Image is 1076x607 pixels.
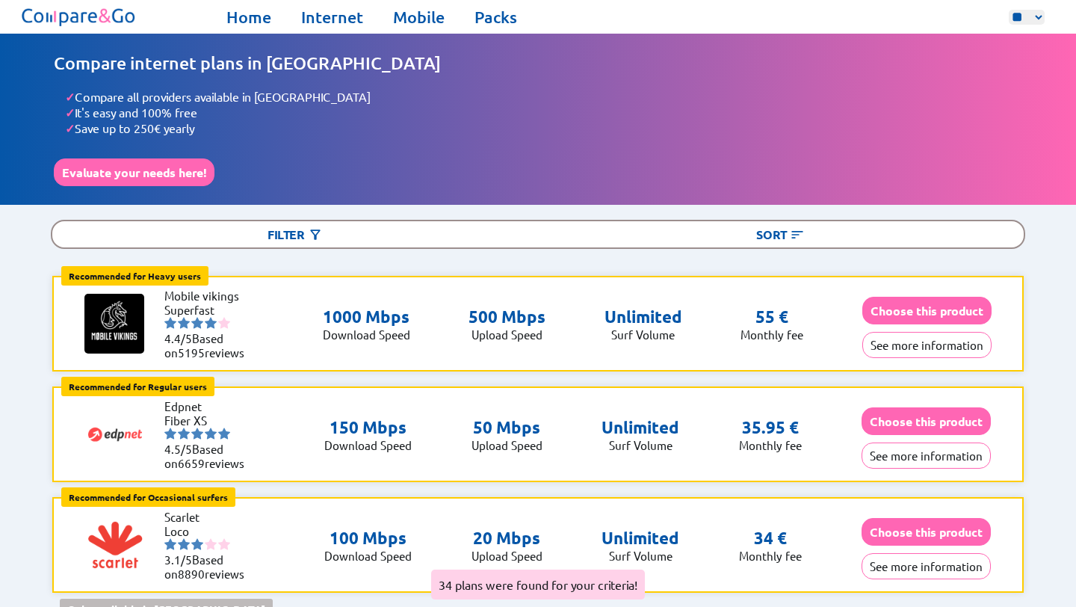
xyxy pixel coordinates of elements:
p: Download Speed [323,327,410,342]
p: Unlimited [602,528,679,549]
b: Recommended for Heavy users [69,270,201,282]
p: Upload Speed [471,549,542,563]
p: 35.95 € [742,417,799,438]
img: starnr1 [164,317,176,329]
img: Button open the filtering menu [308,227,323,242]
p: Unlimited [602,417,679,438]
li: Edpnet [164,399,254,413]
p: Unlimited [605,306,682,327]
h1: Compare internet plans in [GEOGRAPHIC_DATA] [54,52,1022,74]
li: Based on reviews [164,442,254,470]
b: Recommended for Occasional surfers [69,491,228,503]
p: 50 Mbps [471,417,542,438]
span: ✓ [65,89,75,105]
p: Upload Speed [469,327,545,342]
p: 34 € [754,528,787,549]
img: starnr5 [218,317,230,329]
p: Monthly fee [740,327,803,342]
p: 1000 Mbps [323,306,410,327]
li: It's easy and 100% free [65,105,1022,120]
p: Download Speed [324,438,412,452]
img: starnr4 [205,538,217,550]
p: 55 € [755,306,788,327]
button: Choose this product [862,518,991,546]
b: Recommended for Regular users [69,380,207,392]
li: Mobile vikings [164,289,254,303]
img: starnr4 [205,317,217,329]
img: Logo of Compare&Go [19,4,139,30]
div: 34 plans were found for your criteria! [431,570,645,600]
li: Scarlet [164,510,254,524]
img: starnr3 [191,428,203,440]
p: Surf Volume [605,327,682,342]
a: Choose this product [862,303,992,318]
li: Based on reviews [164,552,254,581]
p: 20 Mbps [471,528,542,549]
p: 500 Mbps [469,306,545,327]
button: See more information [862,553,991,579]
a: Packs [474,7,517,28]
span: ✓ [65,105,75,120]
img: starnr3 [191,538,203,550]
button: See more information [862,332,992,358]
p: Surf Volume [602,438,679,452]
a: Mobile [393,7,445,28]
div: Sort [538,221,1024,247]
li: Superfast [164,303,254,317]
img: starnr3 [191,317,203,329]
img: Logo of Mobile vikings [84,294,144,354]
div: Filter [52,221,538,247]
p: Monthly fee [739,438,802,452]
li: Based on reviews [164,331,254,360]
a: Choose this product [862,525,991,539]
span: ✓ [65,120,75,136]
li: Save up to 250€ yearly [65,120,1022,136]
a: Choose this product [862,414,991,428]
button: Evaluate your needs here! [54,158,214,186]
img: starnr1 [164,428,176,440]
span: 6659 [178,456,205,470]
a: See more information [862,449,991,463]
span: 4.5/5 [164,442,192,456]
img: starnr1 [164,538,176,550]
p: Download Speed [324,549,412,563]
a: See more information [862,559,991,573]
img: Logo of Edpnet [85,404,145,464]
button: Choose this product [862,297,992,324]
span: 8890 [178,567,205,581]
a: Home [226,7,271,28]
button: Choose this product [862,407,991,435]
p: 150 Mbps [324,417,412,438]
li: Fiber XS [164,413,254,428]
img: Button open the sorting menu [790,227,805,242]
img: starnr2 [178,538,190,550]
span: 5195 [178,345,205,360]
p: 100 Mbps [324,528,412,549]
li: Loco [164,524,254,538]
li: Compare all providers available in [GEOGRAPHIC_DATA] [65,89,1022,105]
p: Monthly fee [739,549,802,563]
span: 4.4/5 [164,331,192,345]
img: starnr2 [178,428,190,440]
button: See more information [862,443,991,469]
a: Internet [301,7,363,28]
a: See more information [862,338,992,352]
img: starnr4 [205,428,217,440]
img: starnr2 [178,317,190,329]
img: Logo of Scarlet [85,515,145,575]
img: starnr5 [218,428,230,440]
span: 3.1/5 [164,552,192,567]
p: Upload Speed [471,438,542,452]
img: starnr5 [218,538,230,550]
p: Surf Volume [602,549,679,563]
